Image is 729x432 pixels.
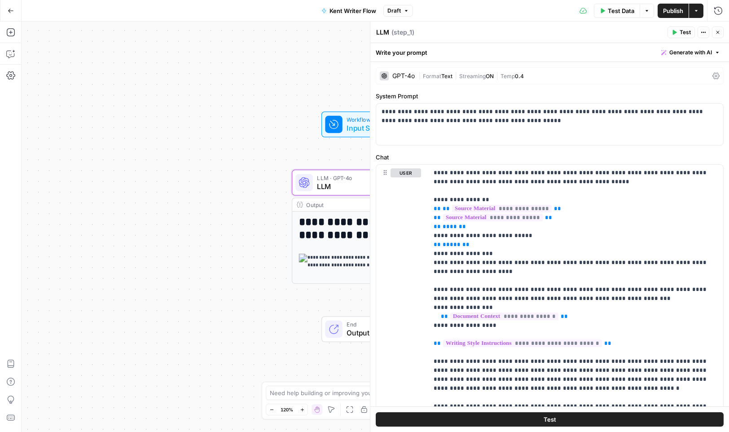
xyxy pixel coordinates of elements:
div: Output [306,200,442,209]
span: Output [347,327,420,338]
span: 120% [281,406,293,413]
span: | [494,71,501,80]
span: Draft [387,7,401,15]
span: Generate with AI [669,48,712,57]
label: Chat [376,153,724,162]
span: Test Data [608,6,634,15]
span: LLM · GPT-4o [317,173,430,182]
textarea: LLM [376,28,389,37]
span: ( step_1 ) [391,28,414,37]
span: End [347,320,420,329]
div: WorkflowInput SettingsInputs [292,111,459,137]
button: Draft [383,5,413,17]
span: Publish [663,6,683,15]
span: Kent Writer Flow [329,6,376,15]
div: GPT-4o [392,73,415,79]
span: | [418,71,423,80]
div: EndOutput [292,316,459,342]
span: Streaming [459,73,486,79]
div: Write your prompt [370,43,729,62]
span: LLM [317,181,430,192]
span: 0.4 [515,73,524,79]
span: Input Settings [347,123,400,133]
span: Text [441,73,452,79]
button: Test [668,26,695,38]
span: Test [680,28,691,36]
span: Format [423,73,441,79]
button: user [391,168,421,177]
span: ON [486,73,494,79]
label: System Prompt [376,92,724,101]
button: Kent Writer Flow [316,4,382,18]
span: Workflow [347,115,400,124]
button: Publish [658,4,689,18]
button: Test [376,412,724,427]
span: Test [544,415,556,424]
span: Temp [501,73,515,79]
button: Generate with AI [658,47,724,58]
span: | [452,71,459,80]
button: Test Data [594,4,640,18]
